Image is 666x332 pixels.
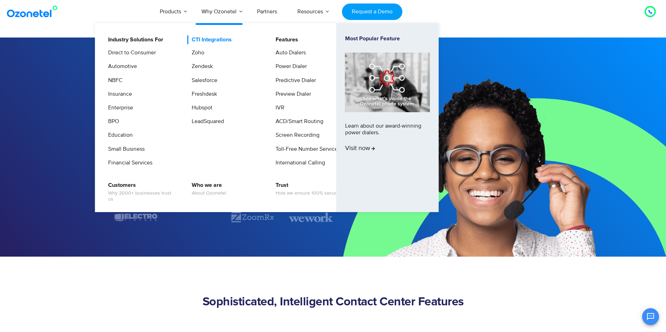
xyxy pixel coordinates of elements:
[187,181,227,197] a: Who we areAbout Ozonetel
[104,117,120,126] a: BPO
[187,76,218,85] a: Salesforce
[104,48,157,57] a: Direct to Consumer
[345,53,430,112] img: phone-system-min.jpg
[104,35,164,44] a: Industry Solutions For
[271,90,312,99] a: Preview Dialer
[104,62,138,71] a: Automotive
[271,158,326,167] a: International Calling
[271,145,341,154] a: Toll-Free Number Services
[114,211,333,223] div: Image Carousel
[108,190,177,202] span: Why 2000+ businesses trust us
[172,213,216,222] div: 1 / 7
[271,35,299,44] a: Features
[271,48,307,57] a: Auto Dialers
[104,131,134,140] a: Education
[192,190,226,196] span: About Ozonetel
[289,211,333,223] div: 3 / 7
[187,117,225,126] a: LeadSquared
[187,90,218,99] a: Freshdesk
[114,295,553,309] h2: Sophisticated, Intelligent Contact Center Features
[289,211,333,223] img: wework
[187,103,213,112] a: Hubspot
[187,62,214,71] a: Zendesk
[345,145,375,153] span: Visit now
[104,103,134,112] a: Enterprise
[342,4,402,20] a: Request a Demo
[114,211,158,223] div: 7 / 7
[271,117,324,126] a: ACD/Smart Routing
[271,103,285,112] a: IVR
[104,158,153,167] a: Financial Services
[104,90,133,99] a: Insurance
[276,190,342,196] span: How we ensure 100% security
[114,211,158,223] img: electro
[187,35,233,44] a: CTI Integrations
[230,211,275,223] div: 2 / 7
[104,181,178,203] a: CustomersWhy 2000+ businesses trust us
[271,76,317,85] a: Predictive Dialer
[271,62,308,71] a: Power Dialer
[271,131,321,140] a: Screen Recording
[345,35,430,200] a: Most Popular FeatureLearn about our award-winning power dialers.Visit now
[271,181,343,197] a: TrustHow we ensure 100% security
[230,211,275,223] img: zoomrx
[104,76,124,85] a: NBFC
[642,308,659,325] button: Open chat
[104,145,146,154] a: Small Business
[187,48,205,57] a: Zoho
